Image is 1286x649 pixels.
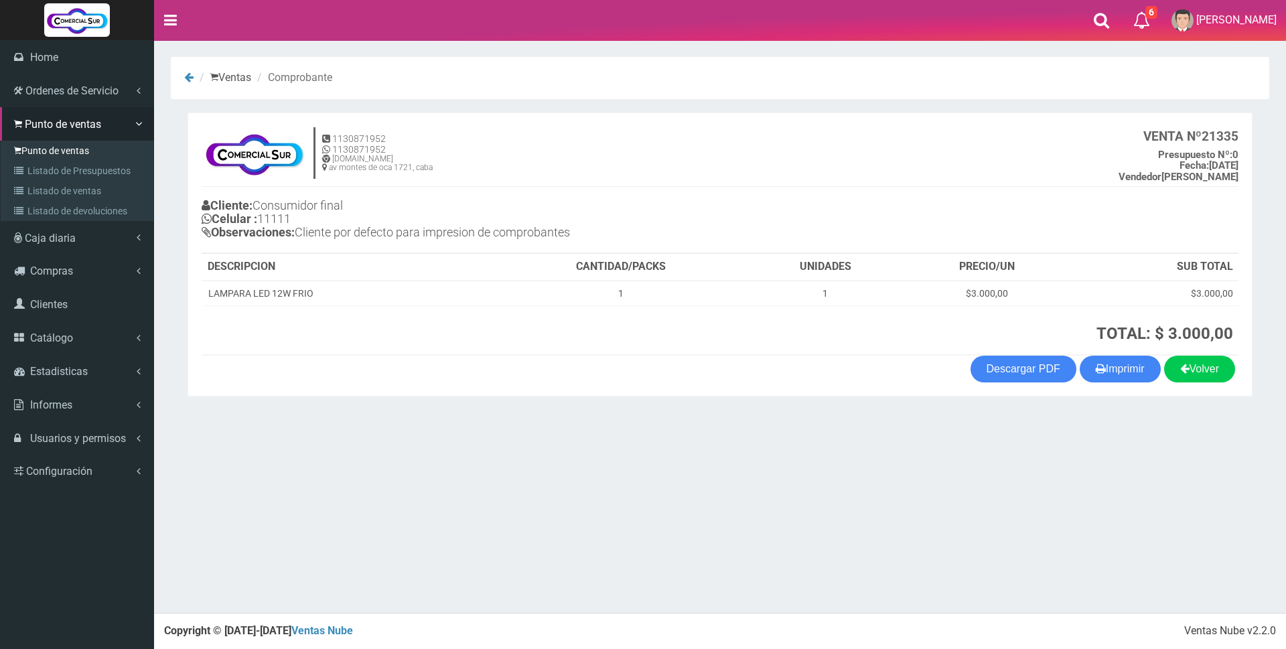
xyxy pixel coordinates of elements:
b: [DATE] [1180,159,1238,171]
strong: Fecha: [1180,159,1209,171]
span: Punto de ventas [25,118,101,131]
b: Cliente: [202,198,253,212]
td: $3.000,00 [904,281,1070,306]
span: Caja diaria [25,232,76,244]
b: 0 [1158,149,1238,161]
span: Compras [30,265,73,277]
span: Ordenes de Servicio [25,84,119,97]
span: Home [30,51,58,64]
th: PRECIO/UN [904,254,1070,281]
th: CANTIDAD/PACKS [495,254,747,281]
a: Listado de ventas [4,181,153,201]
a: Punto de ventas [4,141,153,161]
b: Observaciones: [202,225,295,239]
th: DESCRIPCION [202,254,495,281]
th: SUB TOTAL [1070,254,1238,281]
strong: Vendedor [1119,171,1161,183]
strong: VENTA Nº [1143,129,1202,144]
strong: Copyright © [DATE]-[DATE] [164,624,353,637]
a: Listado de Presupuestos [4,161,153,181]
span: Clientes [30,298,68,311]
th: UNIDADES [747,254,904,281]
b: 21335 [1143,129,1238,144]
span: Informes [30,399,72,411]
div: Ventas Nube v2.2.0 [1184,624,1276,639]
a: Descargar PDF [971,356,1076,382]
b: [PERSON_NAME] [1119,171,1238,183]
td: LAMPARA LED 12W FRIO [202,281,495,306]
span: Estadisticas [30,365,88,378]
img: Logo grande [44,3,110,37]
span: Catálogo [30,332,73,344]
td: $3.000,00 [1070,281,1238,306]
span: Usuarios y permisos [30,432,126,445]
h6: [DOMAIN_NAME] av montes de oca 1721, caba [322,155,433,172]
b: Celular : [202,212,257,226]
h4: Consumidor final 11111 Cliente por defecto para impresion de comprobantes [202,196,720,245]
img: f695dc5f3a855ddc19300c990e0c55a2.jpg [202,127,307,180]
td: 1 [747,281,904,306]
span: [PERSON_NAME] [1196,13,1277,26]
img: User Image [1171,9,1194,31]
strong: Presupuesto Nº: [1158,149,1232,161]
a: Listado de devoluciones [4,201,153,221]
span: 6 [1145,6,1157,19]
strong: TOTAL: $ 3.000,00 [1096,324,1233,343]
li: Ventas [196,70,251,86]
span: Configuración [26,465,92,478]
a: Ventas Nube [291,624,353,637]
button: Imprimir [1080,356,1161,382]
td: 1 [495,281,747,306]
li: Comprobante [254,70,332,86]
h5: 1130871952 1130871952 [322,134,433,155]
a: Volver [1164,356,1235,382]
